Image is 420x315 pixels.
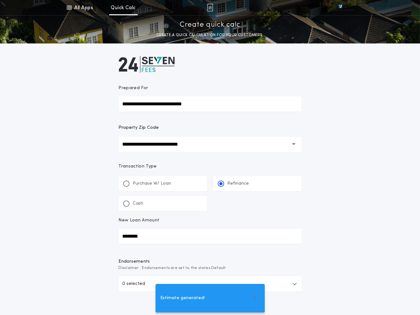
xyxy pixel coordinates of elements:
img: logo [119,56,175,73]
p: Refinance [228,180,249,187]
span: Endorsements [119,259,302,265]
p: CREATE A QUICK CALCULATION FOR YOUR CUSTOMERS. [157,32,263,38]
p: Prepared For [119,85,148,91]
input: Prepared For [119,96,302,112]
p: New Loan Amount [119,217,160,224]
p: Create quick calc [180,20,240,30]
img: img [207,4,213,11]
p: 0 selected [123,280,145,288]
input: New Loan Amount [119,229,302,244]
img: vs-icon [327,4,354,11]
button: 0 selected [119,276,302,292]
p: Purchase W/ Loan [133,180,171,187]
label: Property Zip Code [119,124,159,132]
p: Transaction Type [119,163,302,170]
span: Estimate generated! [161,295,205,302]
p: Cash [133,200,143,207]
span: Disclaimer : Endorsements are set to the states Default [119,265,302,271]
